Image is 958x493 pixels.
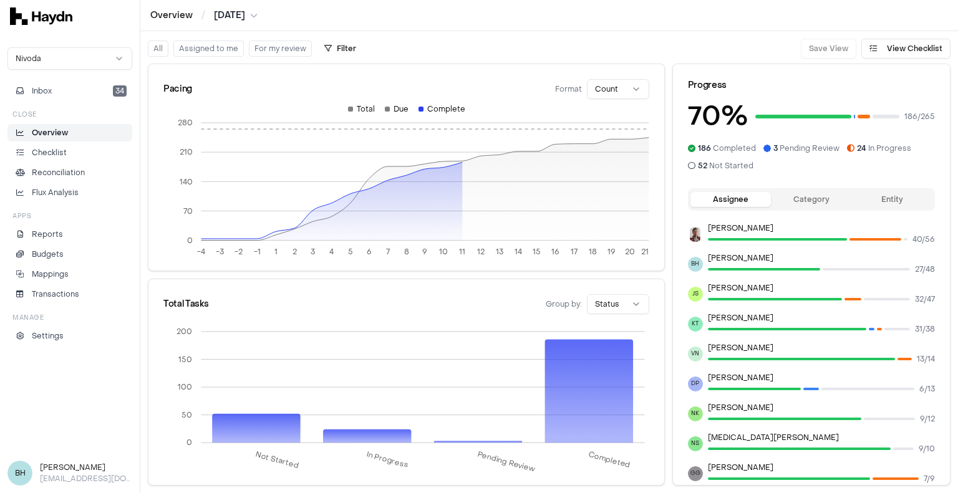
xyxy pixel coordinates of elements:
[366,449,410,470] tspan: In Progress
[641,247,649,257] tspan: 21
[254,247,261,257] tspan: -1
[7,82,132,100] button: Inbox34
[919,444,935,454] span: 9 / 10
[178,118,193,128] tspan: 280
[173,41,244,57] button: Assigned to me
[32,147,67,158] p: Checklist
[688,97,748,136] h3: 70 %
[688,406,703,421] span: NK
[177,327,193,337] tspan: 200
[32,229,63,240] p: Reports
[113,85,127,97] span: 34
[187,438,193,448] tspan: 0
[235,247,243,257] tspan: -2
[311,247,315,257] tspan: 3
[861,39,951,59] button: View Checklist
[688,376,703,391] span: DP
[12,211,31,221] h3: Apps
[180,177,193,187] tspan: 140
[197,247,205,257] tspan: -4
[924,474,935,484] span: 7 / 9
[571,247,578,257] tspan: 17
[214,9,245,22] span: [DATE]
[150,9,258,22] nav: breadcrumb
[477,449,537,474] tspan: Pending Review
[32,187,79,198] p: Flux Analysis
[180,147,193,157] tspan: 210
[163,83,192,95] div: Pacing
[7,226,132,243] a: Reports
[708,433,935,443] p: [MEDICAL_DATA][PERSON_NAME]
[7,246,132,263] a: Budgets
[7,285,132,303] a: Transactions
[773,143,778,153] span: 3
[688,466,703,481] span: GG
[7,124,132,141] a: Overview
[7,164,132,181] a: Reconciliation
[708,283,935,293] p: [PERSON_NAME]
[249,41,312,57] button: For my review
[348,104,375,114] div: Total
[708,462,935,472] p: [PERSON_NAME]
[163,298,208,310] div: Total Tasks
[904,112,935,122] span: 186 / 265
[688,79,935,92] div: Progress
[477,247,485,257] tspan: 12
[32,127,68,138] p: Overview
[254,449,300,471] tspan: Not Started
[919,384,935,394] span: 6 / 13
[7,144,132,161] a: Checklist
[148,41,168,57] button: All
[216,247,224,257] tspan: -3
[404,247,409,257] tspan: 8
[32,85,52,97] span: Inbox
[688,436,703,451] span: NS
[546,299,582,309] span: Group by:
[12,313,44,322] h3: Manage
[317,39,364,59] button: Filter
[178,382,193,392] tspan: 100
[698,143,756,153] span: Completed
[367,247,372,257] tspan: 6
[688,287,703,302] span: JS
[852,192,932,207] button: Entity
[915,264,935,274] span: 27 / 48
[496,247,503,257] tspan: 13
[179,354,193,364] tspan: 150
[419,104,465,114] div: Complete
[32,330,64,342] p: Settings
[708,223,935,233] p: [PERSON_NAME]
[274,247,278,257] tspan: 1
[555,84,582,94] span: Format
[690,192,771,207] button: Assignee
[698,161,753,171] span: Not Started
[688,347,703,361] span: VN
[386,247,390,257] tspan: 7
[7,266,132,283] a: Mappings
[708,313,935,323] p: [PERSON_NAME]
[857,143,866,153] span: 24
[688,317,703,332] span: KT
[515,247,522,257] tspan: 14
[150,9,193,22] a: Overview
[708,343,935,353] p: [PERSON_NAME]
[7,327,132,345] a: Settings
[12,110,37,119] h3: Close
[920,414,935,424] span: 9 / 12
[688,227,703,242] img: JP Smit
[439,247,448,257] tspan: 10
[385,104,409,114] div: Due
[625,247,635,257] tspan: 20
[912,234,935,244] span: 40 / 56
[917,354,935,364] span: 13 / 14
[199,9,208,21] span: /
[551,247,559,257] tspan: 16
[40,462,132,473] h3: [PERSON_NAME]
[182,410,193,420] tspan: 50
[348,247,353,257] tspan: 5
[32,249,64,260] p: Budgets
[708,373,935,383] p: [PERSON_NAME]
[915,324,935,334] span: 31 / 38
[329,247,334,257] tspan: 4
[857,143,911,153] span: In Progress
